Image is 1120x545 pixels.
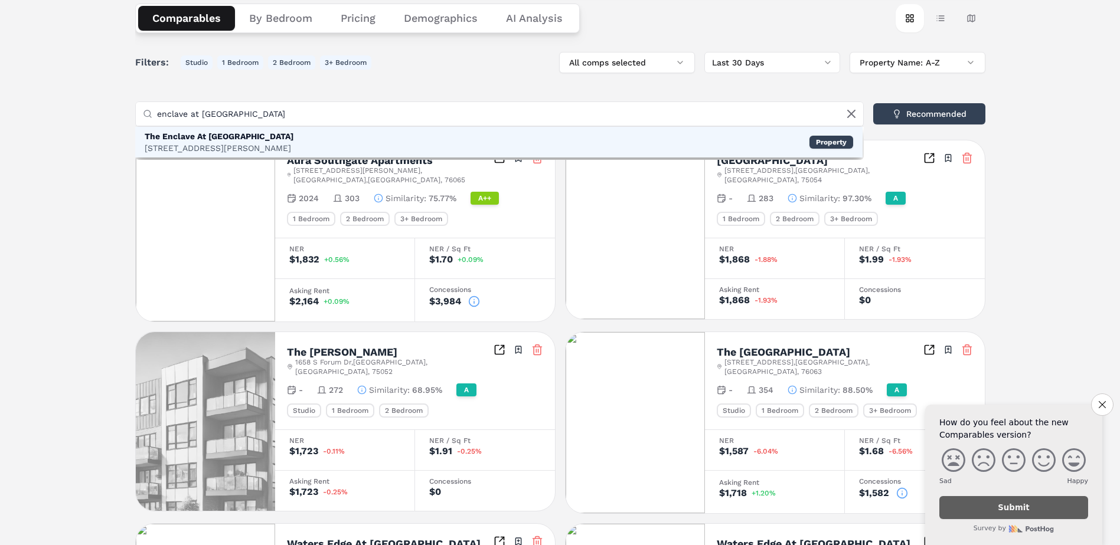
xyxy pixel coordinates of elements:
span: Similarity : [799,192,840,204]
span: 75.77% [429,192,456,204]
span: -0.25% [457,448,482,455]
button: Comparables [138,6,235,31]
span: Filters: [135,55,176,70]
input: Add new properties [157,102,856,126]
span: [STREET_ADDRESS] , [GEOGRAPHIC_DATA] , [GEOGRAPHIC_DATA] , 75054 [724,166,923,185]
div: 2 Bedroom [809,403,858,418]
div: A [886,192,906,205]
div: Property: The Enclave At Mansfield [135,127,863,157]
span: 97.30% [843,192,871,204]
div: NER / Sq Ft [859,437,971,444]
div: A [456,383,476,396]
div: $1.70 [429,255,453,264]
button: Similarity:88.50% [788,384,873,396]
button: Recommended [873,103,985,124]
span: 272 [329,384,343,396]
span: -1.88% [755,256,778,263]
span: -1.93% [889,256,912,263]
span: +1.20% [752,490,776,497]
h2: The [PERSON_NAME] [287,347,397,357]
div: $1,868 [719,296,750,305]
div: 2 Bedroom [770,212,819,226]
button: Similarity:68.95% [357,384,442,396]
button: Demographics [390,6,492,31]
button: Similarity:75.77% [374,192,456,204]
div: $1,582 [859,488,889,498]
div: $1,723 [289,487,318,497]
span: Similarity : [799,384,840,396]
span: - [299,384,303,396]
div: Concessions [429,478,541,485]
span: [STREET_ADDRESS][PERSON_NAME] , [GEOGRAPHIC_DATA] , [GEOGRAPHIC_DATA] , 76065 [293,166,493,185]
div: The Enclave At [GEOGRAPHIC_DATA] [145,130,293,142]
div: $0 [429,487,441,497]
span: Similarity : [369,384,410,396]
div: $2,164 [289,297,319,306]
div: Concessions [859,478,971,485]
span: 88.50% [843,384,873,396]
span: - [729,384,733,396]
div: $1,718 [719,488,747,498]
button: 2 Bedroom [268,55,315,70]
h2: The [GEOGRAPHIC_DATA] [717,347,850,357]
div: Concessions [429,286,541,293]
span: 354 [759,384,773,396]
div: 2 Bedroom [340,212,390,226]
div: $1,868 [719,255,750,264]
div: NER [719,245,830,252]
span: +0.09% [324,298,350,305]
button: Pricing [326,6,390,31]
a: Inspect Comparables [494,344,505,356]
div: 3+ Bedroom [394,212,448,226]
div: NER / Sq Ft [429,437,541,444]
div: Property [809,136,853,149]
div: Studio [287,403,321,418]
div: Asking Rent [289,287,400,294]
h2: [GEOGRAPHIC_DATA] [717,155,828,166]
div: NER [289,245,400,252]
span: -6.04% [753,448,778,455]
div: $1.68 [859,446,884,456]
a: Inspect Comparables [923,152,935,164]
button: Similarity:97.30% [788,192,871,204]
button: 3+ Bedroom [320,55,371,70]
button: Studio [181,55,213,70]
span: +0.09% [458,256,484,263]
span: 2024 [299,192,319,204]
span: 283 [759,192,773,204]
span: 1658 S Forum Dr , [GEOGRAPHIC_DATA] , [GEOGRAPHIC_DATA] , 75052 [295,357,494,376]
div: 3+ Bedroom [824,212,878,226]
span: 68.95% [412,384,442,396]
div: $0 [859,296,871,305]
div: 1 Bedroom [326,403,374,418]
a: Inspect Comparables [923,344,935,356]
div: NER / Sq Ft [859,245,971,252]
div: 1 Bedroom [756,403,804,418]
h2: Aura Southgate Apartments [287,155,433,166]
div: 3+ Bedroom [863,403,917,418]
div: NER [719,437,830,444]
div: A [887,383,907,396]
span: -1.93% [755,297,778,304]
div: 1 Bedroom [287,212,335,226]
div: A++ [471,192,499,205]
div: $1,587 [719,446,749,456]
div: Studio [717,403,751,418]
button: Property Name: A-Z [850,52,985,73]
div: NER / Sq Ft [429,245,541,252]
div: $1.91 [429,446,452,456]
button: All comps selected [559,52,695,73]
button: 1 Bedroom [217,55,263,70]
button: AI Analysis [492,6,577,31]
div: 1 Bedroom [717,212,765,226]
button: By Bedroom [235,6,326,31]
div: Asking Rent [289,478,400,485]
div: 2 Bedroom [379,403,429,418]
span: -6.56% [889,448,913,455]
div: Asking Rent [719,479,830,486]
div: $1,832 [289,255,319,264]
div: Asking Rent [719,286,830,293]
span: Similarity : [386,192,426,204]
div: $1.99 [859,255,884,264]
span: [STREET_ADDRESS] , [GEOGRAPHIC_DATA] , [GEOGRAPHIC_DATA] , 76063 [724,357,923,376]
